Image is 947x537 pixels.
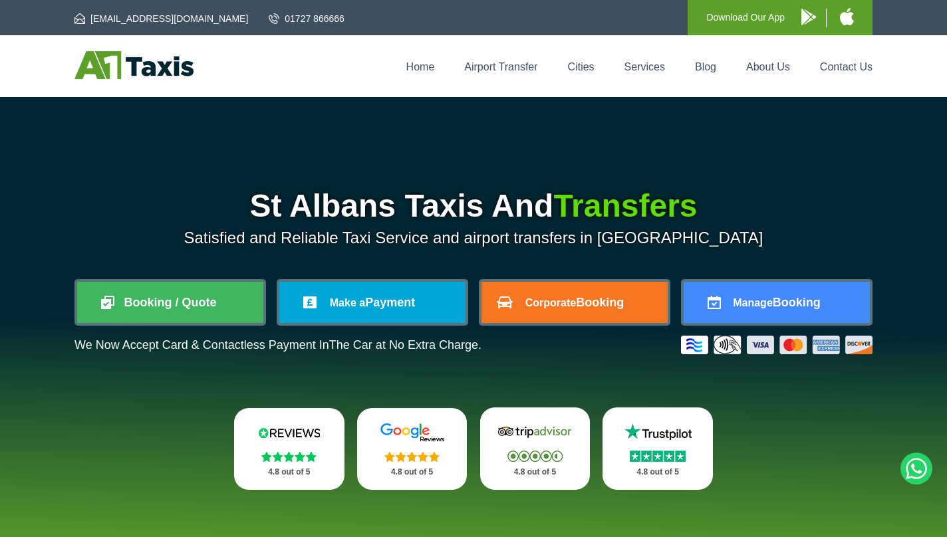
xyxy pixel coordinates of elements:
img: Stars [507,451,563,462]
a: Google Stars 4.8 out of 5 [357,408,468,490]
a: Services [624,61,665,72]
img: A1 Taxis iPhone App [840,8,854,25]
p: Satisfied and Reliable Taxi Service and airport transfers in [GEOGRAPHIC_DATA] [74,229,873,247]
span: Transfers [553,188,697,223]
a: Cities [568,61,595,72]
img: A1 Taxis St Albans LTD [74,51,194,79]
h1: St Albans Taxis And [74,190,873,222]
img: Credit And Debit Cards [681,336,873,354]
a: Contact Us [820,61,873,72]
a: Booking / Quote [77,282,263,323]
img: Stars [630,451,686,462]
a: Make aPayment [279,282,466,323]
img: Trustpilot [618,422,698,442]
a: CorporateBooking [481,282,668,323]
span: Manage [733,297,773,308]
a: Home [406,61,435,72]
p: 4.8 out of 5 [372,464,453,481]
a: 01727 866666 [269,12,344,25]
img: Google [372,423,452,443]
img: Stars [384,451,440,462]
a: [EMAIL_ADDRESS][DOMAIN_NAME] [74,12,248,25]
img: Stars [261,451,317,462]
p: Download Our App [706,9,785,26]
span: Corporate [525,297,576,308]
a: Tripadvisor Stars 4.8 out of 5 [480,407,591,490]
p: 4.8 out of 5 [249,464,330,481]
a: Trustpilot Stars 4.8 out of 5 [603,407,713,490]
a: ManageBooking [684,282,870,323]
img: Tripadvisor [495,422,575,442]
img: A1 Taxis Android App [801,9,816,25]
a: About Us [746,61,790,72]
img: Reviews.io [249,423,329,443]
span: The Car at No Extra Charge. [329,338,481,352]
a: Airport Transfer [464,61,537,72]
p: We Now Accept Card & Contactless Payment In [74,338,481,352]
p: 4.8 out of 5 [495,464,576,481]
p: 4.8 out of 5 [617,464,698,481]
a: Blog [695,61,716,72]
span: Make a [330,297,365,308]
a: Reviews.io Stars 4.8 out of 5 [234,408,344,490]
